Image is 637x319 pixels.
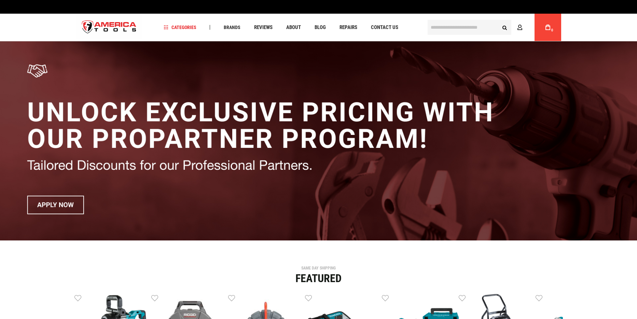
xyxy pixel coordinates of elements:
[224,25,240,30] span: Brands
[76,15,142,40] img: America Tools
[311,23,329,32] a: Blog
[164,25,196,30] span: Categories
[74,273,563,284] div: Featured
[340,25,357,30] span: Repairs
[336,23,360,32] a: Repairs
[74,266,563,270] div: SAME DAY SHIPPING
[551,28,553,32] span: 0
[251,23,276,32] a: Reviews
[283,23,304,32] a: About
[254,25,273,30] span: Reviews
[315,25,326,30] span: Blog
[286,25,301,30] span: About
[161,23,199,32] a: Categories
[541,14,554,41] a: 0
[371,25,398,30] span: Contact Us
[76,15,142,40] a: store logo
[498,21,511,34] button: Search
[368,23,401,32] a: Contact Us
[221,23,244,32] a: Brands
